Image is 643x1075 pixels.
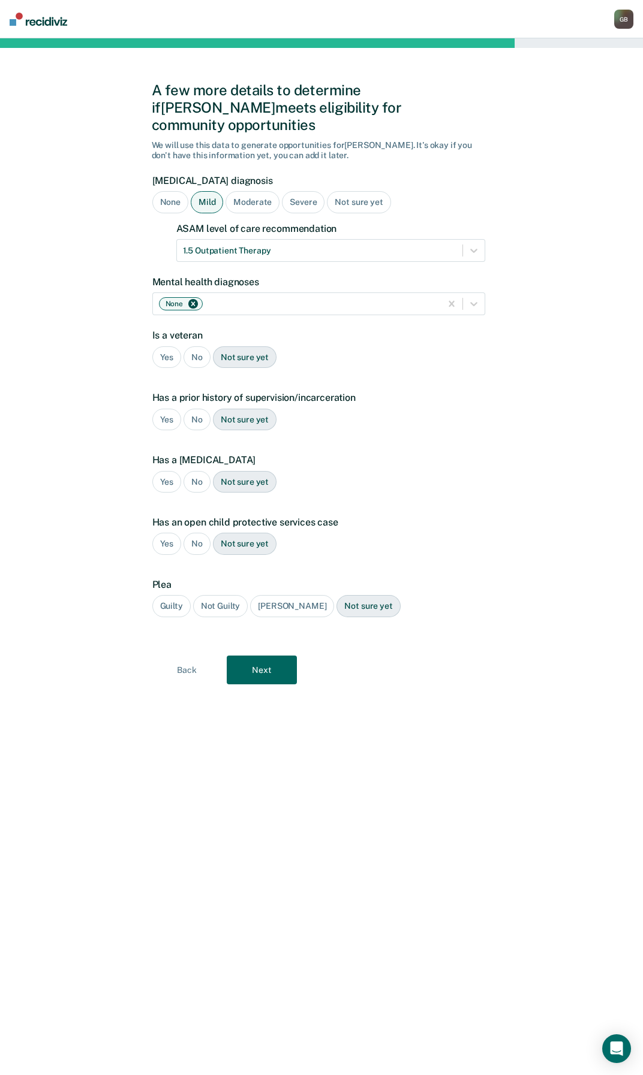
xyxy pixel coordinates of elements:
label: Has a [MEDICAL_DATA] [152,454,485,466]
div: No [184,471,211,493]
div: Open Intercom Messenger [602,1034,631,1063]
label: [MEDICAL_DATA] diagnosis [152,175,485,186]
label: Mental health diagnoses [152,276,485,288]
label: Plea [152,579,485,590]
div: Severe [282,191,324,213]
label: Has an open child protective services case [152,517,485,528]
div: We will use this data to generate opportunities for [PERSON_NAME] . It's okay if you don't have t... [152,140,492,161]
div: No [184,533,211,555]
div: None [162,298,185,310]
div: Remove None [187,300,200,308]
div: Yes [152,471,182,493]
button: Next [227,656,297,684]
div: Yes [152,409,182,431]
label: Is a veteran [152,330,485,341]
div: Not sure yet [213,346,277,369]
div: [PERSON_NAME] [250,595,334,617]
div: Yes [152,533,182,555]
div: Not Guilty [193,595,248,617]
div: Moderate [226,191,280,213]
label: ASAM level of care recommendation [176,223,485,234]
div: A few more details to determine if [PERSON_NAME] meets eligibility for community opportunities [152,81,492,133]
div: No [184,409,211,431]
img: Recidiviz [10,13,67,26]
div: Not sure yet [213,471,277,493]
div: Yes [152,346,182,369]
div: Not sure yet [336,595,400,617]
div: None [152,191,188,213]
div: Not sure yet [213,533,277,555]
div: G B [614,10,633,29]
button: GB [614,10,633,29]
div: Not sure yet [213,409,277,431]
div: No [184,346,211,369]
div: Mild [191,191,223,213]
label: Has a prior history of supervision/incarceration [152,392,485,403]
div: Not sure yet [327,191,390,213]
button: Back [152,656,222,684]
div: Guilty [152,595,191,617]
